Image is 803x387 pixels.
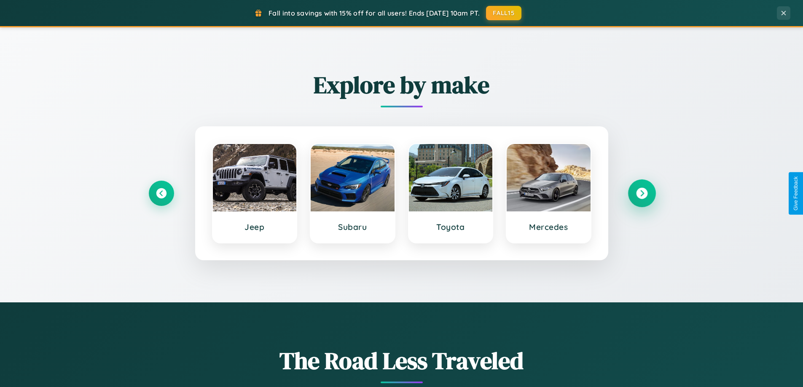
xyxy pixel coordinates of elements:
[149,344,655,377] h1: The Road Less Traveled
[269,9,480,17] span: Fall into savings with 15% off for all users! Ends [DATE] 10am PT.
[149,69,655,101] h2: Explore by make
[417,222,484,232] h3: Toyota
[793,176,799,211] div: Give Feedback
[515,222,582,232] h3: Mercedes
[486,6,521,20] button: FALL15
[221,222,288,232] h3: Jeep
[319,222,386,232] h3: Subaru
